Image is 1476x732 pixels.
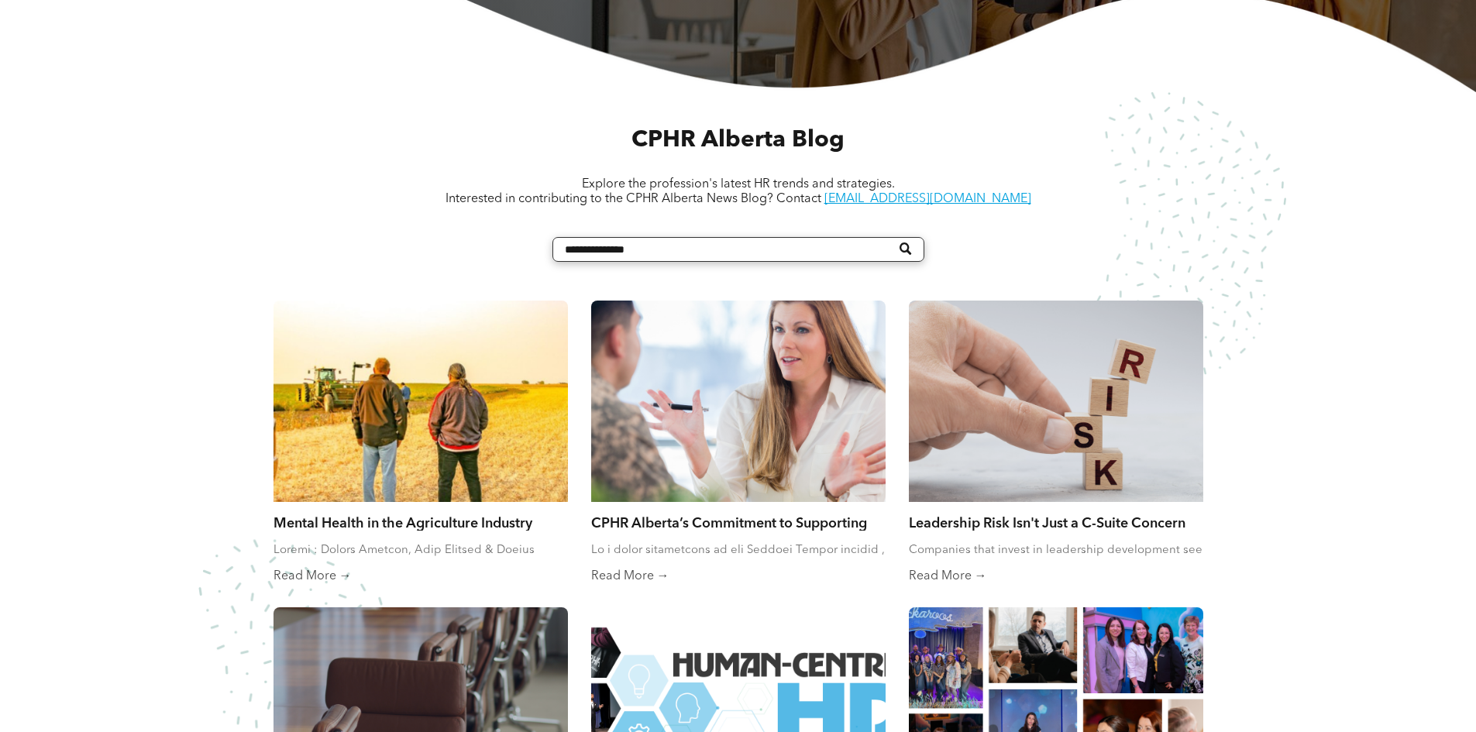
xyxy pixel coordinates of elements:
[274,569,568,584] a: Read More →
[591,542,886,558] div: Lo i dolor sitametcons ad eli Seddoei Tempor incidid , UTLA Etdolor magnaaliq en adminimv qui nos...
[591,569,886,584] a: Read More →
[909,569,1203,584] a: Read More →
[909,514,1203,531] a: Leadership Risk Isn't Just a C-Suite Concern
[824,193,1031,205] a: [EMAIL_ADDRESS][DOMAIN_NAME]
[631,129,696,152] span: CPHR
[274,542,568,558] div: Loremi : Dolors Ametcon, Adip Elitsed & Doeius Temporin Utlabo etdolo ma aliquaenimad minimvenia ...
[909,542,1203,558] div: Companies that invest in leadership development see real returns. According to Brandon Hall Group...
[582,178,895,191] span: Explore the profession's latest HR trends and strategies.
[591,514,886,531] a: CPHR Alberta’s Commitment to Supporting Reservists
[552,237,924,262] input: Search
[446,193,821,205] span: Interested in contributing to the CPHR Alberta News Blog? Contact
[701,129,845,152] span: Alberta Blog
[274,514,568,531] a: Mental Health in the Agriculture Industry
